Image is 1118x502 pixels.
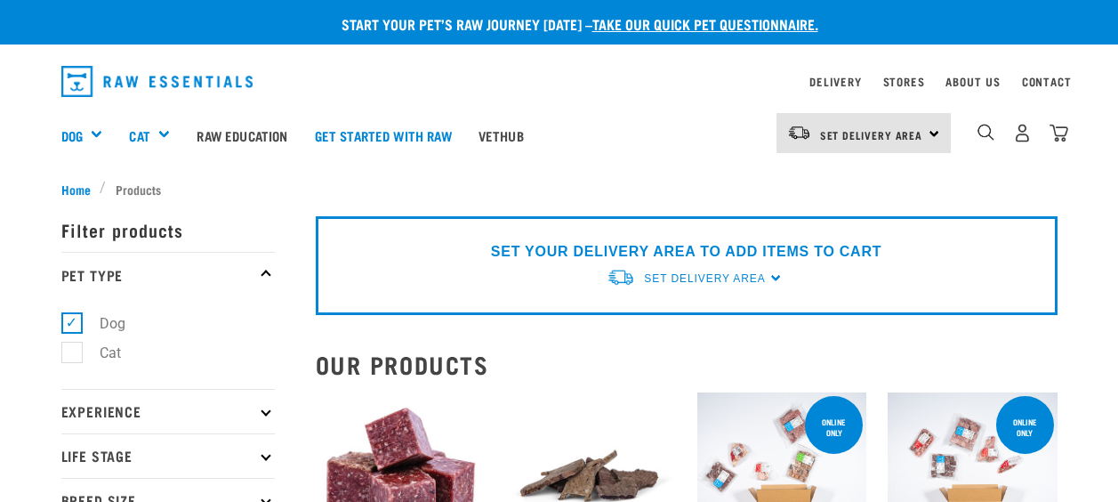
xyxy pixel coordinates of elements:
[129,125,149,146] a: Cat
[316,351,1058,378] h2: Our Products
[805,409,863,446] div: Online Only
[61,180,91,198] span: Home
[1050,124,1068,142] img: home-icon@2x.png
[809,78,861,85] a: Delivery
[61,180,101,198] a: Home
[61,389,275,433] p: Experience
[883,78,925,85] a: Stores
[1013,124,1032,142] img: user.png
[302,100,465,171] a: Get started with Raw
[71,312,133,335] label: Dog
[607,268,635,287] img: van-moving.png
[996,409,1054,446] div: Online Only
[61,66,253,97] img: Raw Essentials Logo
[71,342,128,364] label: Cat
[945,78,1000,85] a: About Us
[47,59,1072,104] nav: dropdown navigation
[61,433,275,478] p: Life Stage
[61,252,275,296] p: Pet Type
[491,241,881,263] p: SET YOUR DELIVERY AREA TO ADD ITEMS TO CART
[977,124,994,141] img: home-icon-1@2x.png
[1022,78,1072,85] a: Contact
[61,125,83,146] a: Dog
[787,125,811,141] img: van-moving.png
[61,207,275,252] p: Filter products
[592,20,818,28] a: take our quick pet questionnaire.
[183,100,301,171] a: Raw Education
[820,132,923,138] span: Set Delivery Area
[61,180,1058,198] nav: breadcrumbs
[644,272,765,285] span: Set Delivery Area
[465,100,537,171] a: Vethub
